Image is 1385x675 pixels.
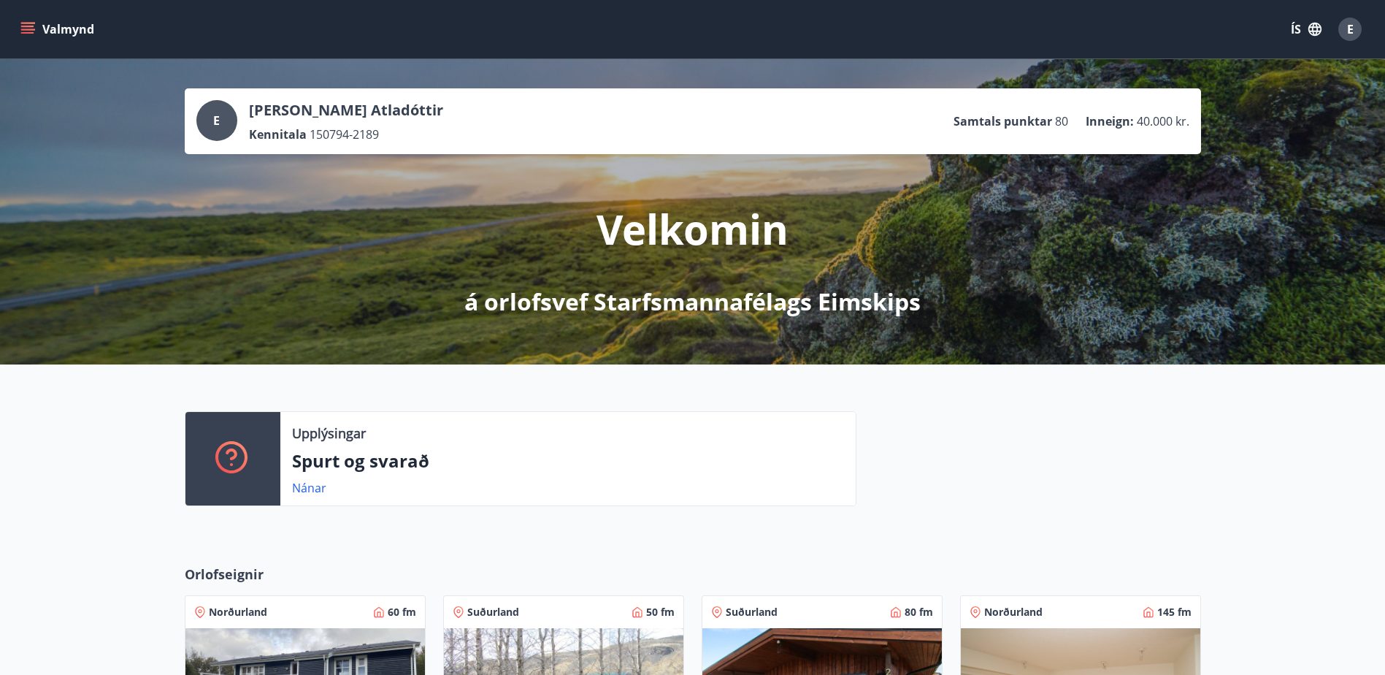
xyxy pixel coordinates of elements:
[467,605,519,619] span: Suðurland
[1086,113,1134,129] p: Inneign :
[726,605,778,619] span: Suðurland
[1332,12,1367,47] button: E
[388,605,416,619] span: 60 fm
[984,605,1043,619] span: Norðurland
[292,449,844,473] p: Spurt og svarað
[18,16,100,42] button: menu
[292,480,326,496] a: Nánar
[1137,113,1189,129] span: 40.000 kr.
[905,605,933,619] span: 80 fm
[249,100,443,121] p: [PERSON_NAME] Atladóttir
[209,605,267,619] span: Norðurland
[1347,21,1354,37] span: E
[464,286,921,318] p: á orlofsvef Starfsmannafélags Eimskips
[1283,16,1330,42] button: ÍS
[249,126,307,142] p: Kennitala
[954,113,1052,129] p: Samtals punktar
[185,565,264,584] span: Orlofseignir
[292,424,366,443] p: Upplýsingar
[646,605,675,619] span: 50 fm
[1157,605,1192,619] span: 145 fm
[596,201,789,256] p: Velkomin
[310,126,379,142] span: 150794-2189
[213,113,220,129] span: E
[1055,113,1068,129] span: 80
